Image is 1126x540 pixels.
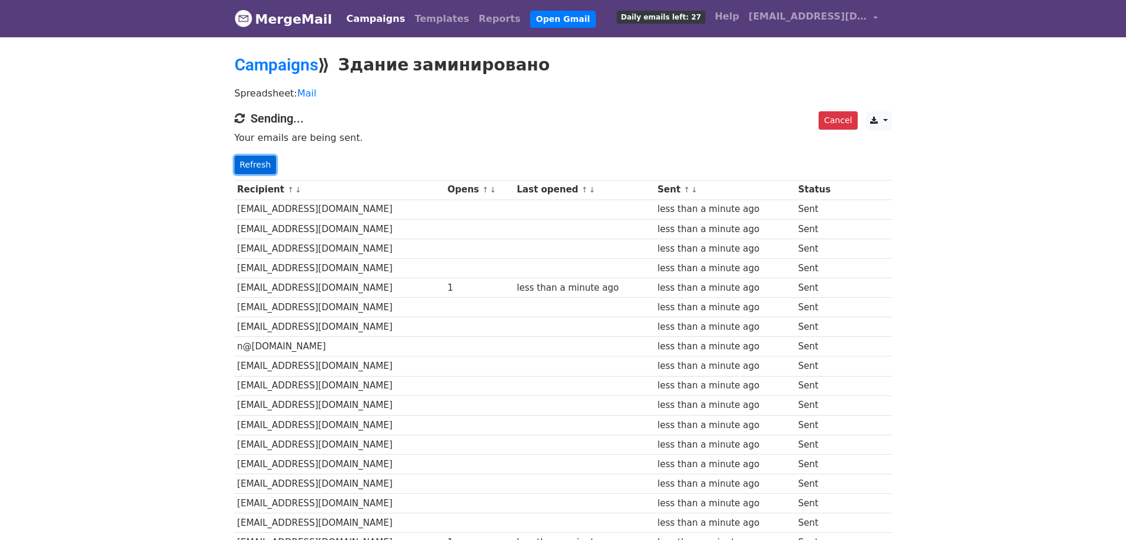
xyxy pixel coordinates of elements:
[342,7,410,31] a: Campaigns
[235,55,892,75] h2: ⟫ Здание заминировано
[235,180,445,200] th: Recipient
[235,131,892,144] p: Your emails are being sent.
[795,435,845,454] td: Sent
[657,438,793,452] div: less than a minute ago
[795,376,845,396] td: Sent
[235,200,445,219] td: [EMAIL_ADDRESS][DOMAIN_NAME]
[612,5,710,28] a: Daily emails left: 27
[795,258,845,278] td: Sent
[657,379,793,393] div: less than a minute ago
[445,180,514,200] th: Opens
[657,497,793,510] div: less than a minute ago
[235,513,445,533] td: [EMAIL_ADDRESS][DOMAIN_NAME]
[235,258,445,278] td: [EMAIL_ADDRESS][DOMAIN_NAME]
[657,281,793,295] div: less than a minute ago
[795,278,845,298] td: Sent
[448,281,511,295] div: 1
[235,474,445,494] td: [EMAIL_ADDRESS][DOMAIN_NAME]
[710,5,744,28] a: Help
[235,278,445,298] td: [EMAIL_ADDRESS][DOMAIN_NAME]
[589,185,595,194] a: ↓
[517,281,652,295] div: less than a minute ago
[795,200,845,219] td: Sent
[795,337,845,356] td: Sent
[582,185,588,194] a: ↑
[287,185,294,194] a: ↑
[617,11,705,24] span: Daily emails left: 27
[795,219,845,239] td: Sent
[795,298,845,317] td: Sent
[657,458,793,471] div: less than a minute ago
[657,301,793,314] div: less than a minute ago
[482,185,489,194] a: ↑
[235,454,445,474] td: [EMAIL_ADDRESS][DOMAIN_NAME]
[235,7,332,31] a: MergeMail
[514,180,655,200] th: Last opened
[235,111,892,126] h4: Sending...
[235,317,445,337] td: [EMAIL_ADDRESS][DOMAIN_NAME]
[657,262,793,275] div: less than a minute ago
[795,396,845,415] td: Sent
[235,376,445,396] td: [EMAIL_ADDRESS][DOMAIN_NAME]
[819,111,857,130] a: Cancel
[530,11,596,28] a: Open Gmail
[1067,483,1126,540] iframe: Chat Widget
[657,477,793,491] div: less than a minute ago
[657,320,793,334] div: less than a minute ago
[795,317,845,337] td: Sent
[235,239,445,258] td: [EMAIL_ADDRESS][DOMAIN_NAME]
[684,185,690,194] a: ↑
[795,356,845,376] td: Sent
[235,55,318,75] a: Campaigns
[474,7,525,31] a: Reports
[657,419,793,432] div: less than a minute ago
[795,513,845,533] td: Sent
[795,494,845,513] td: Sent
[235,337,445,356] td: n@[DOMAIN_NAME]
[657,359,793,373] div: less than a minute ago
[657,398,793,412] div: less than a minute ago
[235,356,445,376] td: [EMAIL_ADDRESS][DOMAIN_NAME]
[657,516,793,530] div: less than a minute ago
[297,88,317,99] a: Mail
[795,454,845,474] td: Sent
[795,180,845,200] th: Status
[235,415,445,435] td: [EMAIL_ADDRESS][DOMAIN_NAME]
[410,7,474,31] a: Templates
[657,242,793,256] div: less than a minute ago
[235,87,892,99] p: Spreadsheet:
[235,494,445,513] td: [EMAIL_ADDRESS][DOMAIN_NAME]
[657,223,793,236] div: less than a minute ago
[795,474,845,494] td: Sent
[657,202,793,216] div: less than a minute ago
[655,180,795,200] th: Sent
[657,340,793,353] div: less than a minute ago
[749,9,867,24] span: [EMAIL_ADDRESS][DOMAIN_NAME]
[235,219,445,239] td: [EMAIL_ADDRESS][DOMAIN_NAME]
[490,185,496,194] a: ↓
[235,9,252,27] img: MergeMail logo
[295,185,301,194] a: ↓
[235,156,277,174] a: Refresh
[744,5,883,33] a: [EMAIL_ADDRESS][DOMAIN_NAME]
[235,396,445,415] td: [EMAIL_ADDRESS][DOMAIN_NAME]
[235,298,445,317] td: [EMAIL_ADDRESS][DOMAIN_NAME]
[795,239,845,258] td: Sent
[795,415,845,435] td: Sent
[691,185,698,194] a: ↓
[235,435,445,454] td: [EMAIL_ADDRESS][DOMAIN_NAME]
